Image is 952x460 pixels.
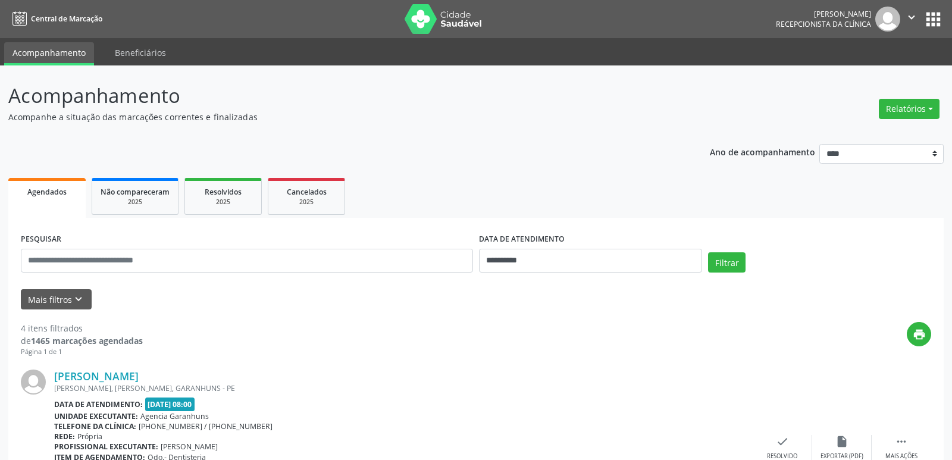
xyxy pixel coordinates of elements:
[72,293,85,306] i: keyboard_arrow_down
[21,322,143,334] div: 4 itens filtrados
[776,9,871,19] div: [PERSON_NAME]
[54,399,143,409] b: Data de atendimento:
[193,198,253,206] div: 2025
[54,431,75,442] b: Rede:
[77,431,102,442] span: Própria
[776,19,871,29] span: Recepcionista da clínica
[107,42,174,63] a: Beneficiários
[161,442,218,452] span: [PERSON_NAME]
[8,81,663,111] p: Acompanhamento
[21,289,92,310] button: Mais filtroskeyboard_arrow_down
[54,442,158,452] b: Profissional executante:
[287,187,327,197] span: Cancelados
[54,411,138,421] b: Unidade executante:
[923,9,944,30] button: apps
[907,322,931,346] button: print
[139,421,273,431] span: [PHONE_NUMBER] / [PHONE_NUMBER]
[776,435,789,448] i: check
[835,435,848,448] i: insert_drive_file
[479,230,565,249] label: DATA DE ATENDIMENTO
[27,187,67,197] span: Agendados
[879,99,940,119] button: Relatórios
[4,42,94,65] a: Acompanhamento
[54,370,139,383] a: [PERSON_NAME]
[54,383,753,393] div: [PERSON_NAME], [PERSON_NAME], GARANHUNS - PE
[21,334,143,347] div: de
[21,347,143,357] div: Página 1 de 1
[913,328,926,341] i: print
[54,421,136,431] b: Telefone da clínica:
[21,230,61,249] label: PESQUISAR
[905,11,918,24] i: 
[145,398,195,411] span: [DATE] 08:00
[895,435,908,448] i: 
[101,198,170,206] div: 2025
[710,144,815,159] p: Ano de acompanhamento
[31,335,143,346] strong: 1465 marcações agendadas
[21,370,46,395] img: img
[8,111,663,123] p: Acompanhe a situação das marcações correntes e finalizadas
[875,7,900,32] img: img
[277,198,336,206] div: 2025
[205,187,242,197] span: Resolvidos
[140,411,209,421] span: Agencia Garanhuns
[101,187,170,197] span: Não compareceram
[900,7,923,32] button: 
[708,252,746,273] button: Filtrar
[31,14,102,24] span: Central de Marcação
[8,9,102,29] a: Central de Marcação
